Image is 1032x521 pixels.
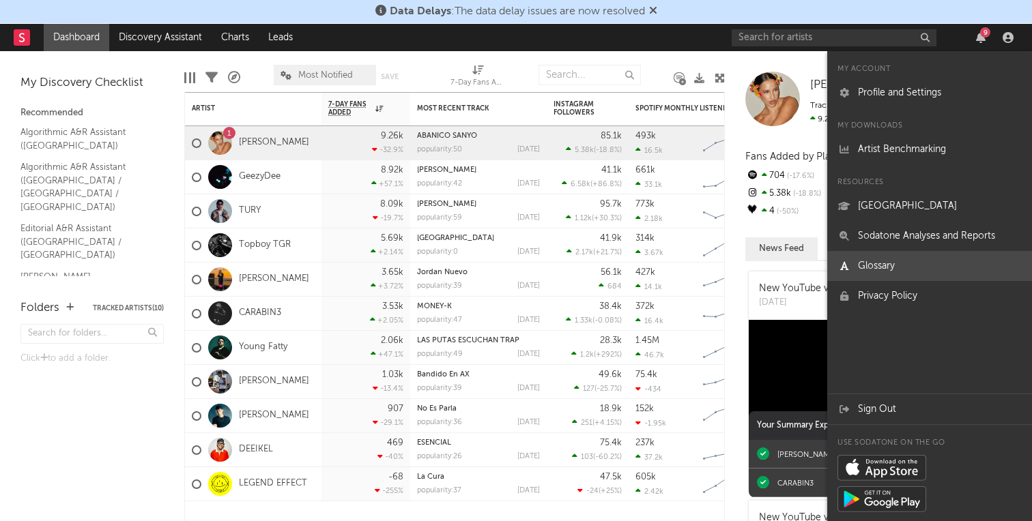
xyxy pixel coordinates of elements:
[697,399,758,433] svg: Chart title
[517,453,540,460] div: [DATE]
[417,371,540,378] div: Bandido En AX
[517,248,540,256] div: [DATE]
[732,29,936,46] input: Search for artists
[20,300,59,316] div: Folders
[697,365,758,399] svg: Chart title
[745,237,818,260] button: News Feed
[635,351,664,359] div: 46.7k
[635,248,663,257] div: 3.67k
[370,316,403,325] div: +2.05 %
[228,58,240,98] div: A&R Pipeline
[827,118,1032,134] div: My Downloads
[571,350,622,359] div: ( )
[390,6,645,17] span: : The data delay issues are now resolved
[635,132,656,140] div: 493k
[635,234,655,243] div: 314k
[417,453,462,460] div: popularity: 26
[566,145,622,154] div: ( )
[417,248,458,256] div: popularity: 0
[20,105,164,121] div: Recommended
[697,263,758,297] svg: Chart title
[749,411,954,440] div: Your Summary Exports
[417,104,519,113] div: Most Recent Track
[635,268,655,277] div: 427k
[517,487,540,494] div: [DATE]
[382,370,403,379] div: 1.03k
[575,249,593,256] span: 2.17k
[635,487,663,496] div: 2.42k
[417,385,462,392] div: popularity: 39
[810,115,977,123] span: 13.8k fans last week
[601,132,622,140] div: 85.1k
[575,215,592,222] span: 1.12k
[745,167,836,185] div: 704
[417,473,540,481] div: La Cura
[635,200,655,209] div: 773k
[192,104,294,113] div: Artist
[417,337,540,344] div: LAS PUTAS ESCUCHAN TRAP
[600,336,622,345] div: 28.3k
[517,351,540,358] div: [DATE]
[20,125,150,153] a: Algorithmic A&R Assistant ([GEOGRAPHIC_DATA])
[517,282,540,290] div: [DATE]
[417,235,540,242] div: MOSCHINO
[697,467,758,501] svg: Chart title
[635,336,659,345] div: 1.45M
[44,24,109,51] a: Dashboard
[775,208,799,215] span: -50 %
[20,160,150,214] a: Algorithmic A&R Assistant ([GEOGRAPHIC_DATA] / [GEOGRAPHIC_DATA] / [GEOGRAPHIC_DATA])
[373,384,403,393] div: -13.4 %
[572,418,622,427] div: ( )
[381,336,403,345] div: 2.06k
[109,24,212,51] a: Discovery Assistant
[595,453,620,461] span: -60.2 %
[827,435,1032,451] div: Use Sodatone on the go
[298,71,353,80] span: Most Notified
[417,214,462,222] div: popularity: 59
[417,200,476,208] a: [PERSON_NAME]
[635,438,655,447] div: 237k
[827,134,1032,164] a: Artist Benchmarking
[390,6,451,17] span: Data Delays
[417,166,540,174] div: Jet Li
[607,283,622,291] span: 684
[450,58,505,98] div: 7-Day Fans Added (7-Day Fans Added)
[417,405,540,413] div: No Es Parla
[417,439,451,447] a: ESENCIAL
[20,269,150,297] a: [PERSON_NAME] [GEOGRAPHIC_DATA] Top 200
[517,316,540,324] div: [DATE]
[371,179,403,188] div: +57.1 %
[980,27,990,38] div: 9
[239,308,281,319] a: CARABIN3
[93,305,164,312] button: Tracked Artists(10)
[373,418,403,427] div: -29.1 %
[417,303,540,310] div: MONEY-K
[259,24,302,51] a: Leads
[417,146,462,153] div: popularity: 50
[417,316,462,324] div: popularity: 47
[635,166,655,175] div: 661k
[583,385,594,393] span: 127
[572,452,622,461] div: ( )
[417,303,452,310] a: MONEY-K
[599,302,622,311] div: 38.4k
[205,58,218,98] div: Filters
[417,487,461,494] div: popularity: 37
[417,419,462,426] div: popularity: 36
[417,200,540,208] div: Robert De Niro
[517,419,540,426] div: [DATE]
[745,185,836,203] div: 5.38k
[635,146,663,155] div: 16.5k
[592,181,620,188] span: +86.8 %
[417,371,470,378] a: Bandido En AX
[745,151,857,162] span: Fans Added by Platform
[328,100,372,117] span: 7-Day Fans Added
[818,237,870,260] button: Notes
[635,316,663,325] div: 16.4k
[785,173,814,180] span: -17.6 %
[600,200,622,209] div: 95.7k
[697,331,758,365] svg: Chart title
[239,205,261,217] a: TURY
[827,281,1032,311] a: Privacy Policy
[517,385,540,392] div: [DATE]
